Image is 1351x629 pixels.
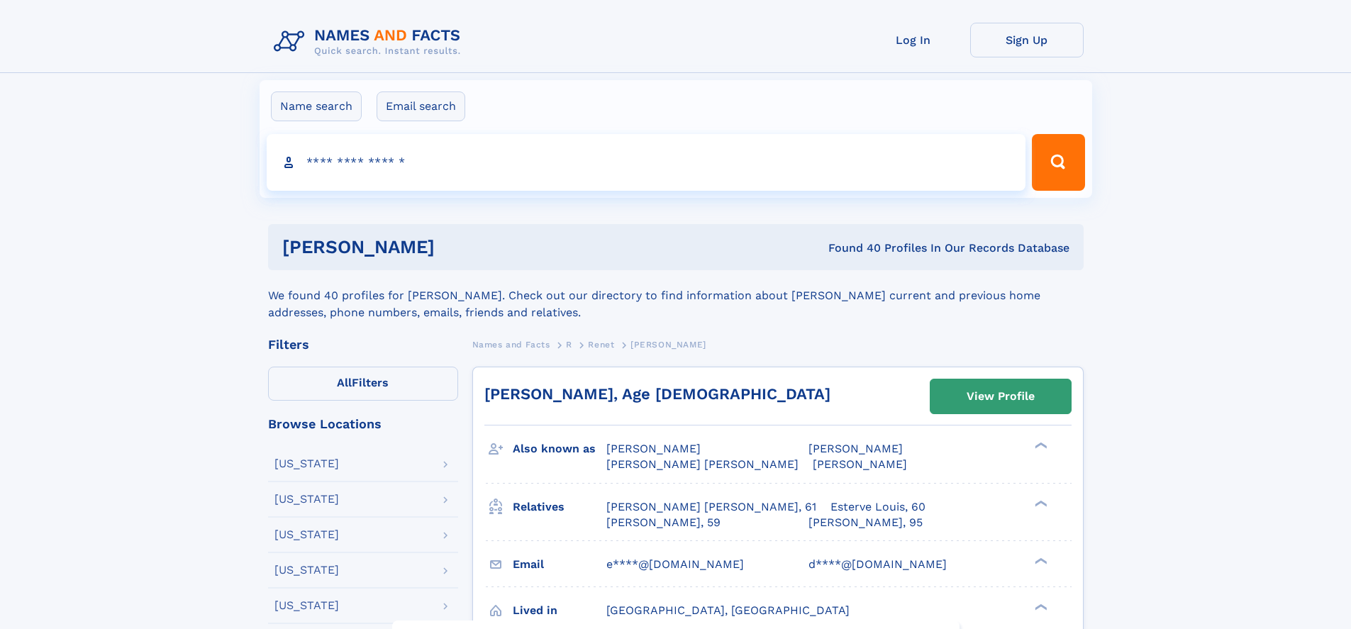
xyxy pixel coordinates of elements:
[830,499,925,515] a: Esterve Louis, 60
[1031,441,1048,450] div: ❯
[1031,499,1048,508] div: ❯
[274,494,339,505] div: [US_STATE]
[606,603,850,617] span: [GEOGRAPHIC_DATA], [GEOGRAPHIC_DATA]
[1031,602,1048,611] div: ❯
[967,380,1035,413] div: View Profile
[513,599,606,623] h3: Lived in
[1031,556,1048,565] div: ❯
[268,418,458,430] div: Browse Locations
[630,340,706,350] span: [PERSON_NAME]
[566,340,572,350] span: R
[513,552,606,577] h3: Email
[267,134,1026,191] input: search input
[472,335,550,353] a: Names and Facts
[970,23,1084,57] a: Sign Up
[631,240,1069,256] div: Found 40 Profiles In Our Records Database
[606,457,799,471] span: [PERSON_NAME] [PERSON_NAME]
[274,600,339,611] div: [US_STATE]
[268,23,472,61] img: Logo Names and Facts
[566,335,572,353] a: R
[930,379,1071,413] a: View Profile
[268,270,1084,321] div: We found 40 profiles for [PERSON_NAME]. Check out our directory to find information about [PERSON...
[1032,134,1084,191] button: Search Button
[808,515,923,530] a: [PERSON_NAME], 95
[588,335,614,353] a: Renet
[606,515,721,530] a: [PERSON_NAME], 59
[484,385,830,403] a: [PERSON_NAME], Age [DEMOGRAPHIC_DATA]
[268,338,458,351] div: Filters
[606,499,816,515] a: [PERSON_NAME] [PERSON_NAME], 61
[513,495,606,519] h3: Relatives
[282,238,632,256] h1: [PERSON_NAME]
[274,564,339,576] div: [US_STATE]
[271,91,362,121] label: Name search
[857,23,970,57] a: Log In
[813,457,907,471] span: [PERSON_NAME]
[606,442,701,455] span: [PERSON_NAME]
[337,376,352,389] span: All
[274,458,339,469] div: [US_STATE]
[268,367,458,401] label: Filters
[588,340,614,350] span: Renet
[808,442,903,455] span: [PERSON_NAME]
[513,437,606,461] h3: Also known as
[377,91,465,121] label: Email search
[274,529,339,540] div: [US_STATE]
